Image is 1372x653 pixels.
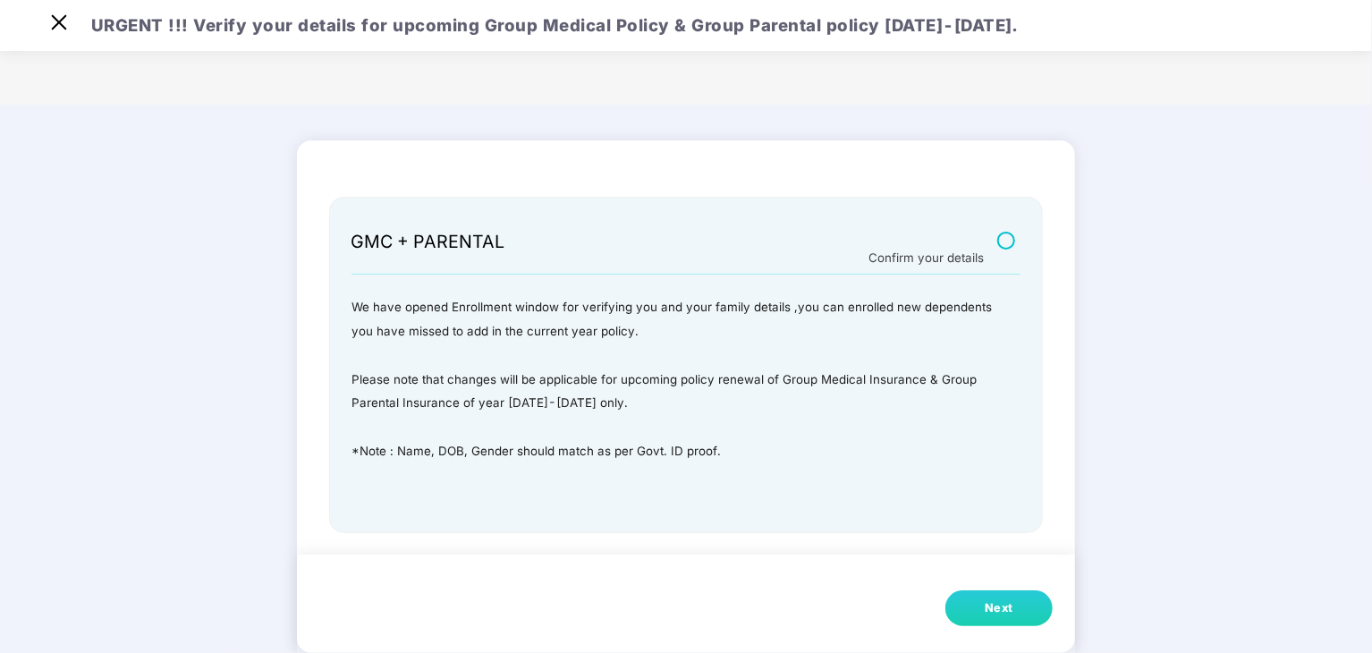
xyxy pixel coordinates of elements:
span: We have opened Enrollment window for verifying you and your family details ,you can enrolled new ... [351,300,992,338]
span: *Note : Name, DOB, Gender should match as per Govt. ID proof. [351,444,721,458]
div: Confirm your details [869,246,985,260]
button: Next [945,590,1053,626]
div: GMC + PARENTAL [351,233,504,253]
div: Next [985,599,1013,617]
span: Please note that changes will be applicable for upcoming policy renewal of Group Medical Insuranc... [351,372,977,411]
